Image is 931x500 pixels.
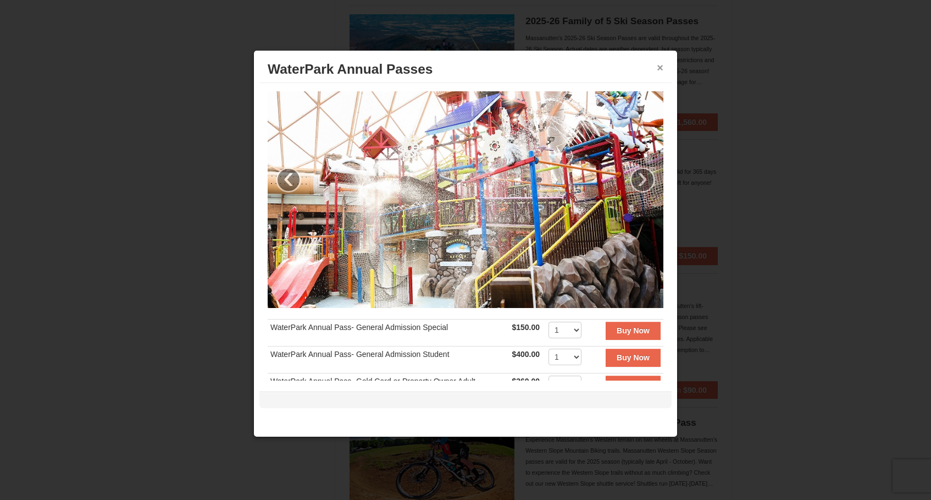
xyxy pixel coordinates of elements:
[617,326,650,335] strong: Buy Now
[617,380,650,389] strong: Buy Now
[512,377,540,386] strong: $360.00
[268,91,663,308] img: 6619937-36-230dbc92.jpg
[606,349,661,366] button: Buy Now
[617,353,650,362] strong: Buy Now
[606,322,661,339] button: Buy Now
[268,320,509,347] td: WaterPark Annual Pass- General Admission Special
[268,61,663,78] h3: WaterPark Annual Passes
[630,167,655,193] a: ›
[606,376,661,393] button: Buy Now
[268,373,509,400] td: WaterPark Annual Pass- Gold Card or Property Owner Adult
[276,167,301,193] a: ‹
[657,62,663,73] button: ×
[268,347,509,373] td: WaterPark Annual Pass- General Admission Student
[512,323,540,332] strong: $150.00
[512,350,540,359] strong: $400.00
